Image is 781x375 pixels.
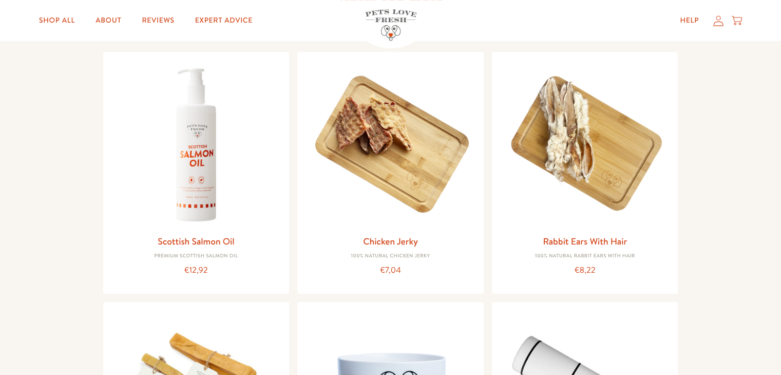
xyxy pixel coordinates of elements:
a: Expert Advice [187,10,261,31]
img: Rabbit Ears With Hair [500,60,670,230]
div: €12,92 [111,264,281,277]
img: Chicken Jerky [306,60,475,230]
img: Pets Love Fresh [365,9,416,41]
a: Rabbit Ears With Hair [543,235,627,248]
div: 100% Natural Rabbit Ears with hair [500,253,670,259]
a: Reviews [134,10,182,31]
img: Scottish Salmon Oil [111,60,281,230]
a: About [87,10,129,31]
div: 100% Natural Chicken Jerky [306,253,475,259]
a: Help [672,10,707,31]
div: €7,04 [306,264,475,277]
div: Premium Scottish Salmon Oil [111,253,281,259]
button: Gorgias live chat [5,4,36,34]
a: Shop All [31,10,83,31]
div: €8,22 [500,264,670,277]
a: Chicken Jerky [363,235,418,248]
a: Scottish Salmon Oil [158,235,234,248]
